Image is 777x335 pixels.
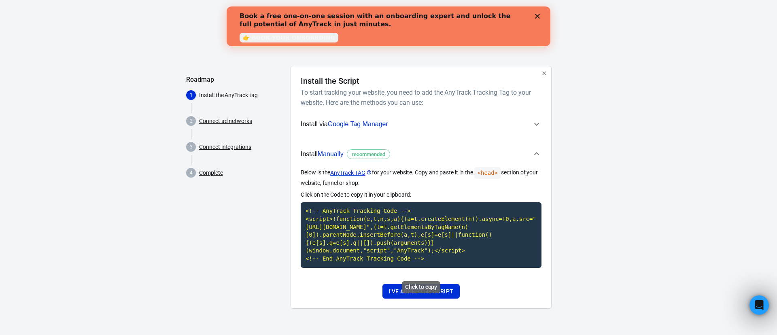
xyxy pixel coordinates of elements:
a: Complete [199,169,223,177]
span: Install via [301,119,388,129]
h4: Install the Script [301,76,359,86]
a: AnyTrack TAG [330,169,372,177]
h5: Roadmap [186,76,284,84]
p: Install the AnyTrack tag [199,91,284,100]
button: Install viaGoogle Tag Manager [301,114,541,134]
div: AnyTrack [186,13,591,27]
div: Close [308,7,316,12]
p: Click on the Code to copy it in your clipboard: [301,191,541,199]
code: <head> [474,167,501,179]
p: Below is the for your website. Copy and paste it in the section of your website, funnel or shop. [301,167,541,187]
text: 2 [190,118,193,124]
code: Click to copy [301,202,541,267]
div: Click to copy [402,281,440,293]
span: Install [301,149,390,159]
text: 1 [190,92,193,98]
text: 4 [190,170,193,176]
iframe: Intercom live chat [749,295,769,315]
span: recommended [349,151,388,159]
iframe: Intercom live chat banner [227,6,550,46]
span: Google Tag Manager [328,121,388,127]
a: Connect integrations [199,143,251,151]
button: InstallManuallyrecommended [301,141,541,167]
h6: To start tracking your website, you need to add the AnyTrack Tracking Tag to your website. Here a... [301,87,538,108]
button: I've added the script [382,284,460,299]
span: Manually [318,151,344,157]
a: Connect ad networks [199,117,252,125]
text: 3 [190,144,193,150]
